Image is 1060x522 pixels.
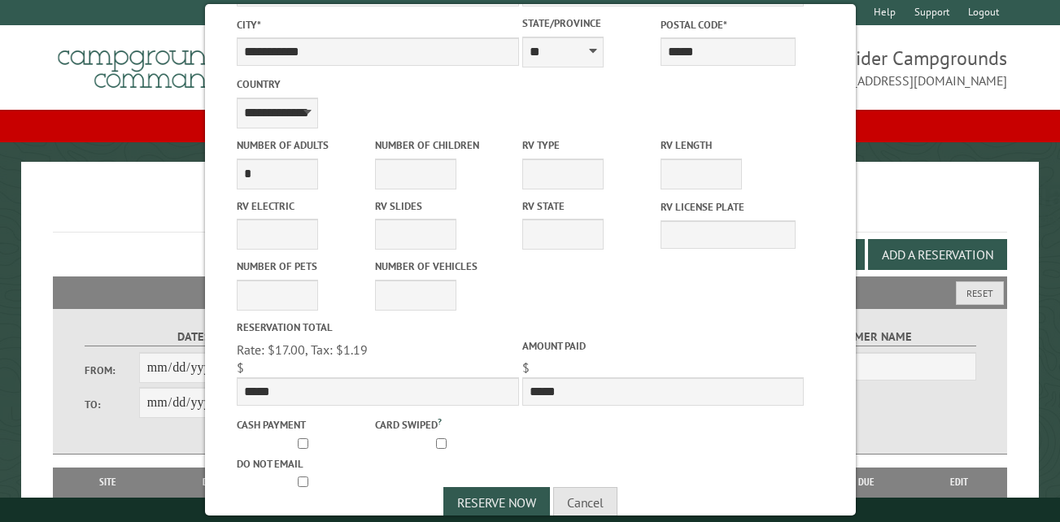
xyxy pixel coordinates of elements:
[154,468,276,497] th: Dates
[521,198,657,214] label: RV State
[521,338,803,354] label: Amount paid
[443,487,550,518] button: Reserve Now
[375,198,510,214] label: RV Slides
[521,359,529,376] span: $
[956,281,1004,305] button: Reset
[237,198,372,214] label: RV Electric
[237,137,372,153] label: Number of Adults
[757,328,975,346] label: Customer Name
[61,468,154,497] th: Site
[237,341,368,358] span: Rate: $17.00, Tax: $1.19
[85,363,139,378] label: From:
[53,276,1007,307] h2: Filters
[438,415,442,427] a: ?
[237,417,372,433] label: Cash payment
[237,456,372,472] label: Do not email
[53,188,1007,233] h1: Reservations
[237,320,518,335] label: Reservation Total
[237,259,372,274] label: Number of Pets
[85,397,139,412] label: To:
[375,137,510,153] label: Number of Children
[53,32,256,95] img: Campground Commander
[237,76,518,92] label: Country
[911,468,1007,497] th: Edit
[85,328,303,346] label: Dates
[660,137,795,153] label: RV Length
[660,17,795,33] label: Postal Code
[521,137,657,153] label: RV Type
[237,359,244,376] span: $
[521,15,657,31] label: State/Province
[868,239,1007,270] button: Add a Reservation
[660,199,795,215] label: RV License Plate
[375,259,510,274] label: Number of Vehicles
[822,468,911,497] th: Due
[237,17,518,33] label: City
[375,415,510,433] label: Card swiped
[553,487,617,518] button: Cancel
